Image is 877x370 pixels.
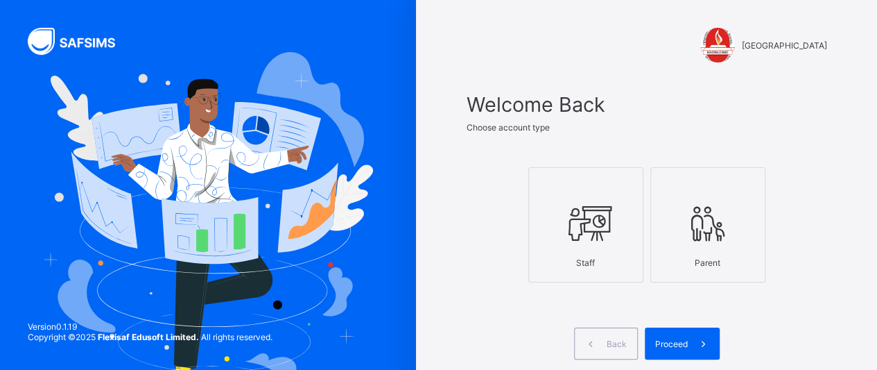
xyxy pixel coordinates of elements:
div: Parent [658,251,758,275]
img: SAFSIMS Logo [28,28,132,55]
span: Proceed [655,339,688,349]
div: Staff [536,251,636,275]
span: Choose account type [467,122,550,133]
span: Back [607,339,627,349]
span: [GEOGRAPHIC_DATA] [742,40,827,51]
span: Welcome Back [467,92,827,117]
span: Version 0.1.19 [28,321,272,332]
span: Copyright © 2025 All rights reserved. [28,332,272,342]
strong: Flexisaf Edusoft Limited. [98,332,199,342]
